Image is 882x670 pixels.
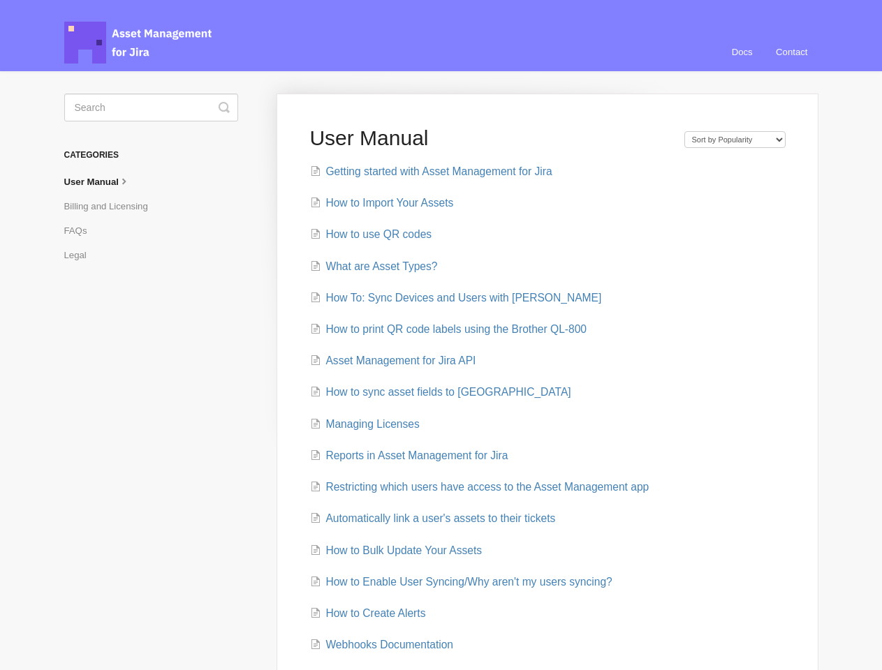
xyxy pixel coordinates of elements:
[325,544,492,557] span: How to Bulk Update Your Assets
[310,417,425,431] a: Managing Licenses
[325,322,601,336] span: How to print QR code labels using the Brother QL-800
[310,449,519,462] a: Reports in Asset Management for Jira
[325,512,571,525] span: Automatically link a user's assets to their tickets
[310,575,630,588] a: How to Enable User Syncing/Why aren't my users syncing?
[64,170,144,193] a: User Manual
[684,131,786,148] select: Page reloads on selection
[310,480,668,493] a: Restricting which users have access to the Asset Management app
[310,606,432,620] a: How to Create Alerts
[64,195,164,217] a: Billing and Licensing
[310,228,435,241] a: How to use QR codes
[64,142,238,167] h3: Categories
[310,385,579,399] a: How to sync asset fields to [GEOGRAPHIC_DATA]
[325,165,568,178] span: Getting started with Asset Management for Jira
[325,196,462,209] span: How to Import Your Assets
[717,33,761,71] a: Docs
[64,244,98,266] a: Legal
[325,417,425,431] span: Managing Licenses
[64,219,98,241] a: FAQs
[310,165,568,178] a: Getting started with Asset Management for Jira
[325,385,579,399] span: How to sync asset fields to [GEOGRAPHIC_DATA]
[310,322,601,336] a: How to print QR code labels using the Brother QL-800
[310,544,492,557] a: How to Bulk Update Your Assets
[763,33,818,71] a: Contact
[325,354,485,367] span: Asset Management for Jira API
[309,126,670,151] h1: User Manual
[310,196,462,209] a: How to Import Your Assets
[325,260,443,273] span: What are Asset Types?
[325,606,432,620] span: How to Create Alerts
[310,291,613,304] a: How To: Sync Devices and Users with [PERSON_NAME]
[325,575,630,588] span: How to Enable User Syncing/Why aren't my users syncing?
[64,94,238,121] input: Search
[64,22,214,64] span: Asset Management for Jira Docs
[310,354,485,367] a: Asset Management for Jira API
[325,480,668,493] span: Restricting which users have access to the Asset Management app
[310,260,443,273] a: What are Asset Types?
[310,512,571,525] a: Automatically link a user's assets to their tickets
[325,449,519,462] span: Reports in Asset Management for Jira
[325,228,435,241] span: How to use QR codes
[325,291,613,304] span: How To: Sync Devices and Users with [PERSON_NAME]
[325,638,460,651] span: Webhooks Documentation
[310,638,460,651] a: Webhooks Documentation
